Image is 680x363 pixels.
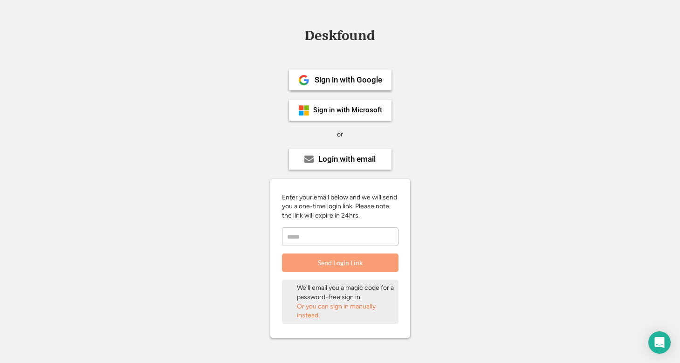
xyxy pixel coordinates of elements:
div: Login with email [318,155,376,163]
img: ms-symbollockup_mssymbol_19.png [298,105,309,116]
button: Send Login Link [282,253,398,272]
img: 1024px-Google__G__Logo.svg.png [298,75,309,86]
div: Deskfound [301,28,380,43]
div: Enter your email below and we will send you a one-time login link. Please note the link will expi... [282,193,398,220]
div: Open Intercom Messenger [648,331,671,354]
div: or [337,130,343,139]
div: We'll email you a magic code for a password-free sign in. [297,283,395,301]
div: Or you can sign in manually instead. [297,302,395,320]
div: Sign in with Microsoft [313,107,382,114]
div: Sign in with Google [315,76,382,84]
